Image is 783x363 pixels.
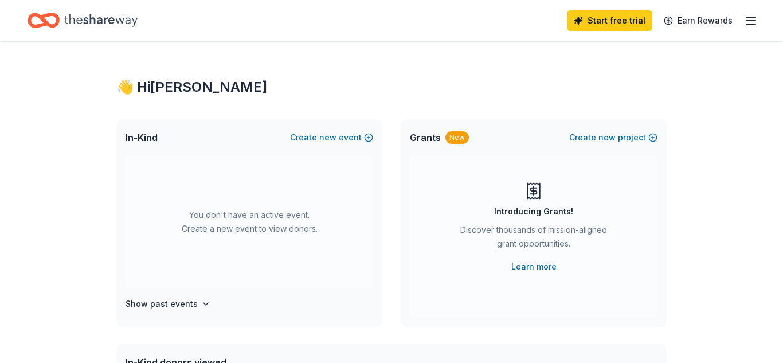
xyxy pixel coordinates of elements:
[657,10,739,31] a: Earn Rewards
[126,156,373,288] div: You don't have an active event. Create a new event to view donors.
[126,131,158,145] span: In-Kind
[456,223,612,255] div: Discover thousands of mission-aligned grant opportunities.
[28,7,138,34] a: Home
[116,78,667,96] div: 👋 Hi [PERSON_NAME]
[410,131,441,145] span: Grants
[290,131,373,145] button: Createnewevent
[569,131,657,145] button: Createnewproject
[494,205,573,218] div: Introducing Grants!
[598,131,616,145] span: new
[567,10,652,31] a: Start free trial
[319,131,336,145] span: new
[445,131,469,144] div: New
[126,297,210,311] button: Show past events
[511,260,557,274] a: Learn more
[126,297,198,311] h4: Show past events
